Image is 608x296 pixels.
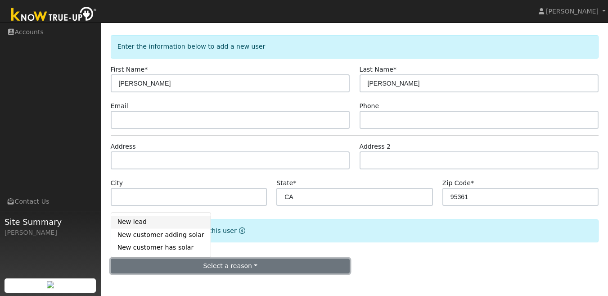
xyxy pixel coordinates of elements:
[442,178,474,188] label: Zip Code
[5,228,96,237] div: [PERSON_NAME]
[5,216,96,228] span: Site Summary
[293,179,296,187] span: Required
[111,228,211,241] a: New customer adding solar
[7,5,101,25] img: Know True-Up
[111,101,128,111] label: Email
[237,227,245,234] a: Reason for new user
[111,35,599,58] div: Enter the information below to add a new user
[111,219,599,242] div: Select the reason for adding this user
[276,178,296,188] label: State
[360,101,379,111] label: Phone
[393,66,396,73] span: Required
[111,65,148,74] label: First Name
[360,65,396,74] label: Last Name
[111,178,123,188] label: City
[111,259,350,274] button: Select a reason
[144,66,148,73] span: Required
[546,8,599,15] span: [PERSON_NAME]
[111,216,211,228] a: New lead
[111,241,211,254] a: New customer has solar
[360,142,391,151] label: Address 2
[471,179,474,187] span: Required
[111,142,136,151] label: Address
[47,281,54,288] img: retrieve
